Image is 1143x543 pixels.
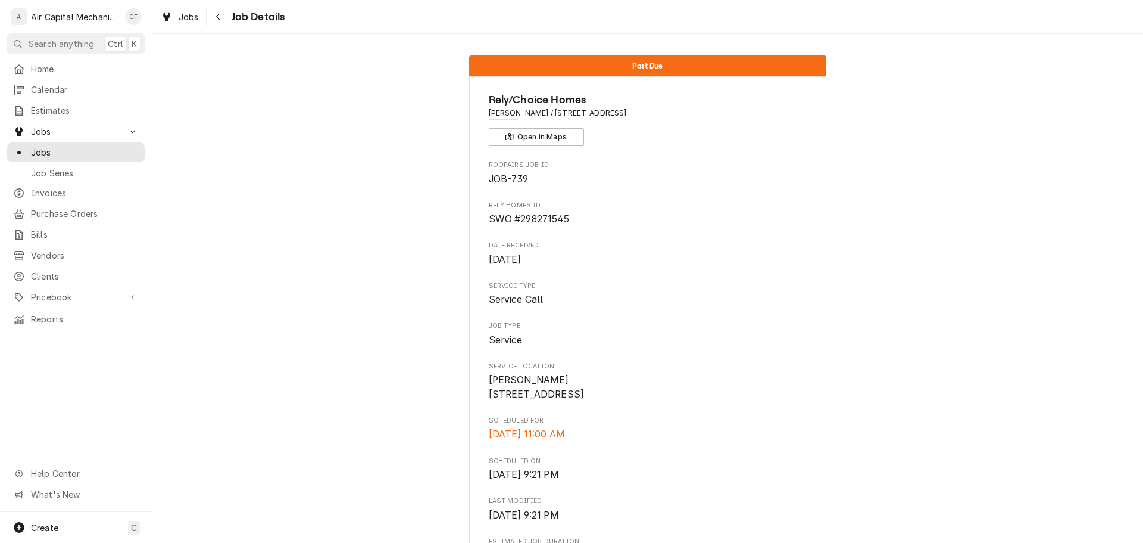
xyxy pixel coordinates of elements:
[489,321,807,347] div: Job Type
[489,172,807,187] span: Roopairs Job ID
[489,374,585,400] span: [PERSON_NAME] [STREET_ADDRESS]
[632,62,663,70] span: Past Due
[7,485,145,504] a: Go to What's New
[489,241,807,266] div: Date Received
[7,101,145,120] a: Estimates
[31,313,139,325] span: Reports
[489,92,807,108] span: Name
[489,497,807,506] span: Last Modified
[7,122,145,141] a: Go to Jobs
[31,83,139,96] span: Calendar
[489,469,559,480] span: [DATE] 9:21 PM
[131,522,137,534] span: C
[489,457,807,466] span: Scheduled On
[31,523,58,533] span: Create
[489,468,807,482] span: Scheduled On
[489,201,807,226] div: Rely Homes ID
[489,92,807,146] div: Client Information
[31,125,121,138] span: Jobs
[489,128,584,146] button: Open in Maps
[179,11,199,23] span: Jobs
[489,497,807,522] div: Last Modified
[7,59,145,79] a: Home
[489,254,521,265] span: [DATE]
[228,9,285,25] span: Job Details
[489,373,807,401] span: Service Location
[156,7,204,27] a: Jobs
[489,281,807,291] span: Service Type
[29,38,94,50] span: Search anything
[125,8,142,25] div: CF
[489,333,807,347] span: Job Type
[489,510,559,521] span: [DATE] 9:21 PM
[7,142,145,162] a: Jobs
[7,163,145,183] a: Job Series
[7,204,145,224] a: Purchase Orders
[489,508,807,523] span: Last Modified
[7,309,145,329] a: Reports
[125,8,142,25] div: Charles Faure's Avatar
[7,266,145,286] a: Clients
[31,207,139,220] span: Purchase Orders
[489,213,569,225] span: SWO #298271545
[11,8,27,25] div: A
[31,167,139,179] span: Job Series
[31,467,138,480] span: Help Center
[489,362,807,402] div: Service Location
[469,55,826,76] div: Status
[7,287,145,307] a: Go to Pricebook
[489,173,529,185] span: JOB-739
[489,416,807,426] span: Scheduled For
[31,291,121,303] span: Pricebook
[489,429,565,440] span: [DATE] 11:00 AM
[31,63,139,75] span: Home
[489,427,807,442] span: Scheduled For
[31,228,139,241] span: Bills
[489,362,807,371] span: Service Location
[489,321,807,331] span: Job Type
[7,183,145,203] a: Invoices
[31,249,139,262] span: Vendors
[489,160,807,186] div: Roopairs Job ID
[31,488,138,501] span: What's New
[489,253,807,267] span: Date Received
[489,281,807,307] div: Service Type
[31,187,139,199] span: Invoices
[489,334,523,346] span: Service
[7,246,145,265] a: Vendors
[7,225,145,244] a: Bills
[7,80,145,100] a: Calendar
[209,7,228,26] button: Navigate back
[108,38,123,50] span: Ctrl
[31,270,139,283] span: Clients
[7,33,145,54] button: Search anythingCtrlK
[489,212,807,226] span: Rely Homes ID
[7,464,145,483] a: Go to Help Center
[489,160,807,170] span: Roopairs Job ID
[31,11,118,23] div: Air Capital Mechanical
[489,416,807,442] div: Scheduled For
[489,108,807,119] span: Address
[489,293,807,307] span: Service Type
[489,241,807,250] span: Date Received
[31,146,139,159] span: Jobs
[31,104,139,117] span: Estimates
[489,201,807,210] span: Rely Homes ID
[132,38,137,50] span: K
[489,457,807,482] div: Scheduled On
[489,294,544,305] span: Service Call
